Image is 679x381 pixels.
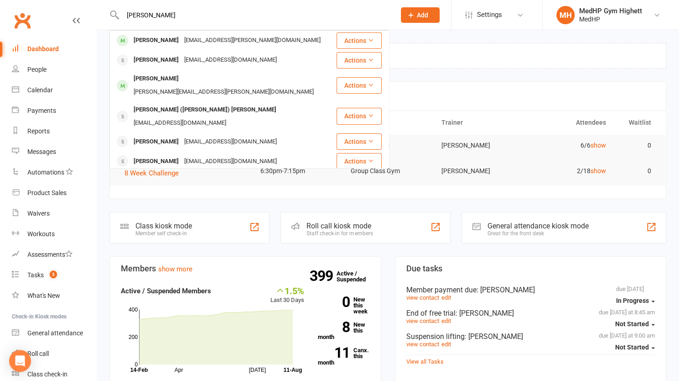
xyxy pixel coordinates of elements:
[318,320,350,334] strong: 8
[181,34,323,47] div: [EMAIL_ADDRESS][PERSON_NAME][DOMAIN_NAME]
[12,323,96,344] a: General attendance kiosk mode
[615,316,655,332] button: Not Started
[337,32,382,49] button: Actions
[318,347,370,365] a: 11Canx. this month
[441,294,451,301] a: edit
[270,286,304,305] div: Last 30 Days
[27,148,56,155] div: Messages
[433,160,524,182] td: [PERSON_NAME]
[121,287,211,295] strong: Active / Suspended Members
[456,309,514,317] span: : [PERSON_NAME]
[12,162,96,183] a: Automations
[50,270,57,278] span: 3
[11,9,34,32] a: Clubworx
[12,244,96,265] a: Assessments
[131,72,181,85] div: [PERSON_NAME]
[27,230,55,238] div: Workouts
[12,101,96,121] a: Payments
[337,108,382,124] button: Actions
[131,116,229,130] div: [EMAIL_ADDRESS][DOMAIN_NAME]
[252,160,343,182] td: 6:30pm-7:15pm
[27,86,53,94] div: Calendar
[131,34,181,47] div: [PERSON_NAME]
[27,66,47,73] div: People
[318,296,370,314] a: 0New this week
[318,322,370,340] a: 8New this month
[124,169,179,177] span: 8 Week Challenge
[270,286,304,296] div: 1.5%
[337,77,382,94] button: Actions
[615,320,649,328] span: Not Started
[12,344,96,364] a: Roll call
[135,230,192,237] div: Member self check-in
[306,230,373,237] div: Staff check-in for members
[433,135,524,156] td: [PERSON_NAME]
[12,39,96,59] a: Dashboard
[181,155,280,168] div: [EMAIL_ADDRESS][DOMAIN_NAME]
[27,107,56,114] div: Payments
[27,210,50,217] div: Waivers
[615,339,655,355] button: Not Started
[306,222,373,230] div: Roll call kiosk mode
[591,142,606,149] a: show
[524,160,614,182] td: 2/18
[131,103,279,116] div: [PERSON_NAME] ([PERSON_NAME]) [PERSON_NAME]
[487,222,589,230] div: General attendance kiosk mode
[12,265,96,286] a: Tasks 3
[477,5,502,25] span: Settings
[12,59,96,80] a: People
[12,142,96,162] a: Messages
[12,224,96,244] a: Workouts
[27,292,60,299] div: What's New
[614,160,659,182] td: 0
[12,121,96,142] a: Reports
[441,317,451,324] a: edit
[401,7,440,23] button: Add
[417,11,428,19] span: Add
[27,329,83,337] div: General attendance
[27,251,73,258] div: Assessments
[477,286,535,294] span: : [PERSON_NAME]
[181,53,280,67] div: [EMAIL_ADDRESS][DOMAIN_NAME]
[616,297,649,304] span: In Progress
[318,295,350,309] strong: 0
[27,45,59,53] div: Dashboard
[337,133,382,150] button: Actions
[406,358,444,365] a: View all Tasks
[12,203,96,224] a: Waivers
[614,135,659,156] td: 0
[524,111,614,134] th: Attendees
[27,169,64,176] div: Automations
[524,135,614,156] td: 6/6
[342,160,433,182] td: Group Class Gym
[579,7,642,15] div: MedHP Gym Highett
[406,341,439,348] a: view contact
[12,80,96,101] a: Calendar
[406,309,655,317] div: End of free trial
[120,9,389,21] input: Search...
[406,332,655,341] div: Suspension lifting
[406,294,439,301] a: view contact
[181,135,280,148] div: [EMAIL_ADDRESS][DOMAIN_NAME]
[131,155,181,168] div: [PERSON_NAME]
[406,286,655,294] div: Member payment due
[27,370,67,378] div: Class check-in
[124,168,185,179] button: 8 Week Challenge
[591,167,606,175] a: show
[487,230,589,237] div: Great for the front desk
[131,135,181,148] div: [PERSON_NAME]
[27,127,50,135] div: Reports
[579,15,642,23] div: MedHP
[556,6,575,24] div: MH
[337,52,382,69] button: Actions
[337,264,377,289] a: 399Active / Suspended
[465,332,523,341] span: : [PERSON_NAME]
[616,292,655,309] button: In Progress
[337,153,382,169] button: Actions
[121,264,370,273] h3: Members
[158,265,192,273] a: show more
[131,85,316,99] div: [PERSON_NAME][EMAIL_ADDRESS][PERSON_NAME][DOMAIN_NAME]
[27,271,44,279] div: Tasks
[615,344,649,351] span: Not Started
[12,286,96,306] a: What's New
